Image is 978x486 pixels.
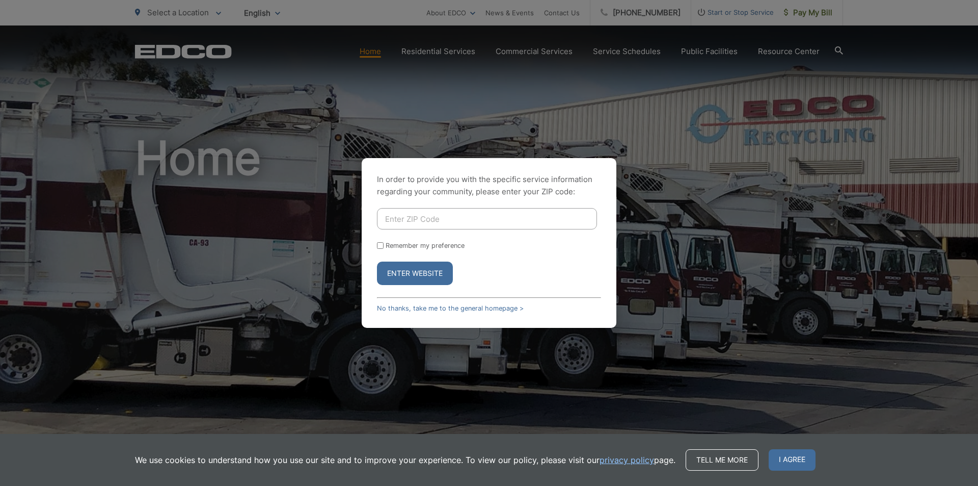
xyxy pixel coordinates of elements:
span: I agree [769,449,816,471]
a: No thanks, take me to the general homepage > [377,304,524,312]
input: Enter ZIP Code [377,208,597,229]
p: In order to provide you with the specific service information regarding your community, please en... [377,173,601,198]
p: We use cookies to understand how you use our site and to improve your experience. To view our pol... [135,454,675,466]
a: Tell me more [686,449,758,471]
a: privacy policy [600,454,654,466]
button: Enter Website [377,262,453,285]
label: Remember my preference [386,242,465,249]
